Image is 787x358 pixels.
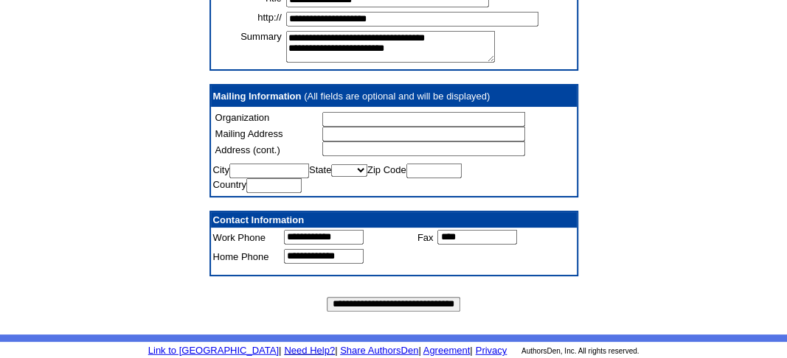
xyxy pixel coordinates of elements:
[148,345,279,356] a: Link to [GEOGRAPHIC_DATA]
[340,345,418,356] a: Share AuthorsDen
[215,128,283,139] font: Mailing Address
[476,345,507,356] a: Privacy
[213,91,302,102] b: Mailing Information
[215,112,270,123] font: Organization
[335,345,337,356] font: |
[423,345,471,356] a: Agreement
[240,31,282,42] font: Summary
[417,232,434,243] font: Fax
[213,214,305,225] font: Contact Information
[284,345,335,356] a: Need Help?
[257,12,282,23] font: http://
[213,232,266,243] font: Work Phone
[418,345,420,356] font: |
[213,164,462,190] font: City State Zip Code Country
[521,347,639,355] font: AuthorsDen, Inc. All rights reserved.
[421,345,473,356] font: |
[279,345,281,356] font: |
[215,144,280,155] font: Address (cont.)
[213,251,269,262] font: Home Phone
[304,91,490,102] font: (All fields are optional and will be displayed)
